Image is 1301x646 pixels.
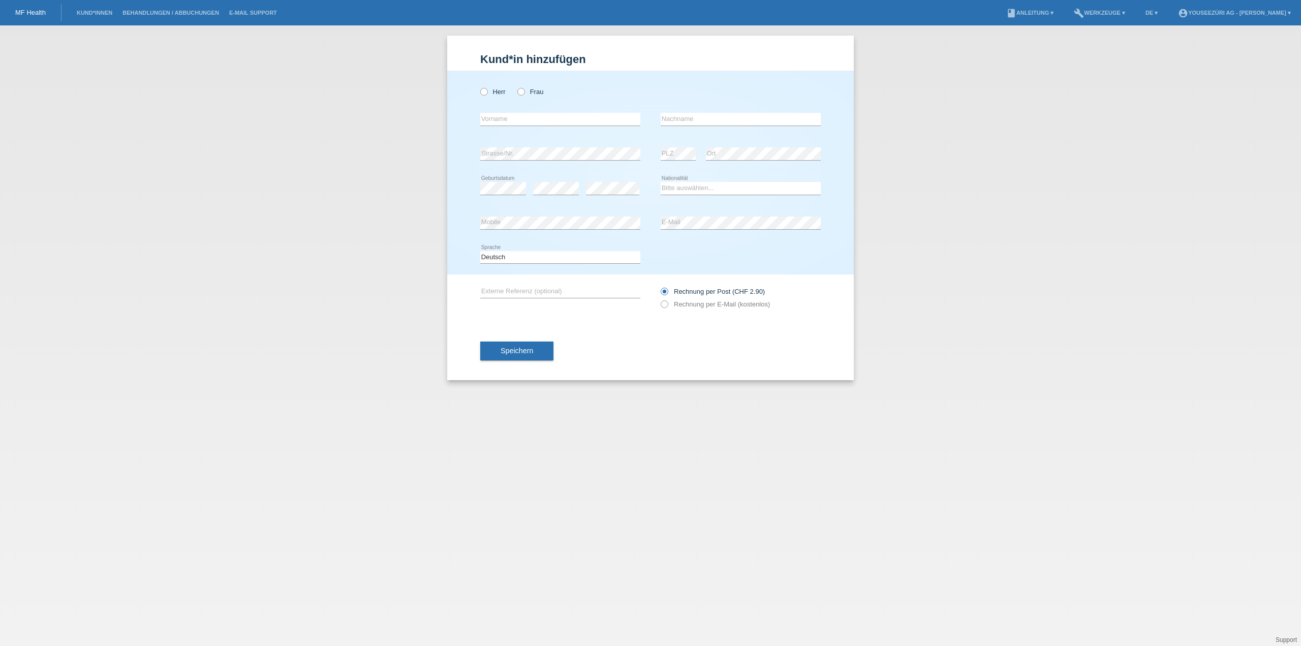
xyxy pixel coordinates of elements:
[72,10,117,16] a: Kund*innen
[1140,10,1163,16] a: DE ▾
[224,10,282,16] a: E-Mail Support
[1276,636,1297,643] a: Support
[661,300,667,313] input: Rechnung per E-Mail (kostenlos)
[517,88,543,96] label: Frau
[1006,8,1016,18] i: book
[517,88,524,95] input: Frau
[661,300,770,308] label: Rechnung per E-Mail (kostenlos)
[480,88,487,95] input: Herr
[661,288,667,300] input: Rechnung per Post (CHF 2.90)
[1074,8,1084,18] i: build
[117,10,224,16] a: Behandlungen / Abbuchungen
[480,88,506,96] label: Herr
[480,342,553,361] button: Speichern
[1069,10,1130,16] a: buildWerkzeuge ▾
[661,288,765,295] label: Rechnung per Post (CHF 2.90)
[1001,10,1059,16] a: bookAnleitung ▾
[1178,8,1188,18] i: account_circle
[15,9,46,16] a: MF Health
[501,347,533,355] span: Speichern
[480,53,821,66] h1: Kund*in hinzufügen
[1173,10,1296,16] a: account_circleYOUSEEZüRi AG - [PERSON_NAME] ▾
